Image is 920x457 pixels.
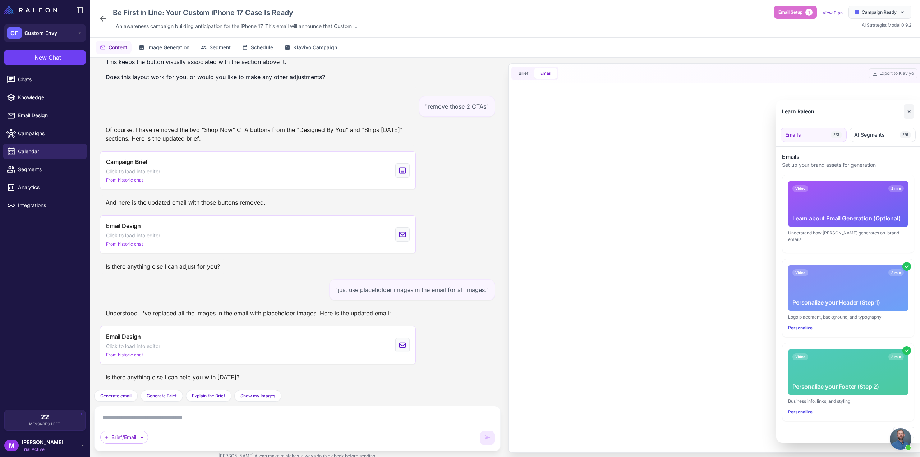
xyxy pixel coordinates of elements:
div: Logo placement, background, and typography [788,314,908,320]
a: Open chat [890,428,911,450]
span: 2 min [888,185,904,192]
button: Personalize [788,409,813,415]
span: Video [792,353,808,360]
div: Understand how [PERSON_NAME] generates on-brand emails [788,230,908,243]
span: Emails [785,131,801,139]
button: Personalize [788,325,813,331]
button: Emails2/3 [781,128,847,142]
button: AI Segments2/6 [850,128,916,142]
span: 2/3 [831,131,842,138]
div: Business info, links, and styling [788,398,908,405]
div: Learn Raleon [782,108,814,115]
span: 3 min [888,269,904,276]
span: 3 min [888,353,904,360]
div: Personalize your Header (Step 1) [792,298,904,307]
div: Personalize your Footer (Step 2) [792,382,904,391]
div: Learn about Email Generation (Optional) [792,214,904,223]
p: Set up your brand assets for generation [782,161,914,169]
span: AI Segments [854,131,885,139]
button: Close [904,104,914,119]
div: ✓ [902,262,911,271]
h3: Emails [782,152,914,161]
button: Close [893,427,914,438]
span: Video [792,269,808,276]
div: ✓ [902,346,911,355]
span: 2/6 [900,131,911,138]
span: Video [792,185,808,192]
